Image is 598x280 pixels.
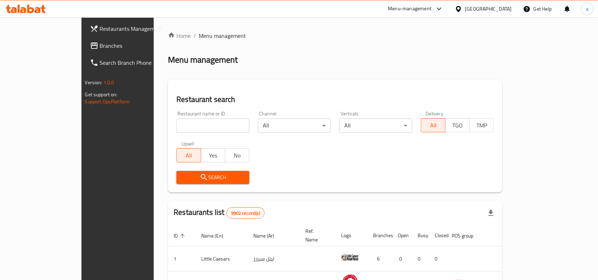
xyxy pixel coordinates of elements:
[452,232,483,240] span: POS group
[168,246,196,272] td: 1
[199,32,246,40] span: Menu management
[168,54,238,65] h2: Menu management
[204,150,222,161] span: Yes
[473,120,491,131] span: TMP
[388,5,432,13] div: Menu-management
[180,150,198,161] span: All
[226,207,265,219] div: Total records count
[367,246,392,272] td: 6
[392,225,412,246] th: Open
[469,118,494,132] button: TMP
[335,225,367,246] th: Logo
[586,5,588,13] span: a
[426,111,444,116] label: Delivery
[85,78,102,87] span: Version:
[168,32,502,40] nav: breadcrumb
[339,119,412,133] div: All
[176,119,249,133] input: Search for restaurant name or ID..
[421,118,445,132] button: All
[176,94,494,105] h2: Restaurant search
[483,205,500,222] div: Export file
[305,227,327,244] span: Ref. Name
[176,171,249,184] button: Search
[253,232,283,240] span: Name (Ar)
[176,148,201,162] button: All
[100,24,176,33] span: Restaurants Management
[100,58,176,67] span: Search Branch Phone
[100,41,176,50] span: Branches
[201,148,225,162] button: Yes
[227,210,264,217] span: 9902 record(s)
[248,246,300,272] td: ليتل سيزرز
[258,119,331,133] div: All
[225,148,249,162] button: No
[367,225,392,246] th: Branches
[84,20,181,37] a: Restaurants Management
[448,120,467,131] span: TGO
[193,32,196,40] li: /
[412,246,429,272] td: 0
[84,37,181,54] a: Branches
[412,225,429,246] th: Busy
[392,246,412,272] td: 0
[201,232,232,240] span: Name (En)
[228,150,247,161] span: No
[85,97,130,106] a: Support.OpsPlatform
[103,78,114,87] span: 1.0.0
[174,232,187,240] span: ID
[85,90,118,99] span: Get support on:
[424,120,442,131] span: All
[445,118,470,132] button: TGO
[196,246,248,272] td: Little Caesars
[181,141,194,146] label: Upsell
[429,246,446,272] td: 0
[182,173,244,182] span: Search
[84,54,181,71] a: Search Branch Phone
[429,225,446,246] th: Closed
[341,248,359,266] img: Little Caesars
[465,5,512,13] div: [GEOGRAPHIC_DATA]
[174,207,265,219] h2: Restaurants list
